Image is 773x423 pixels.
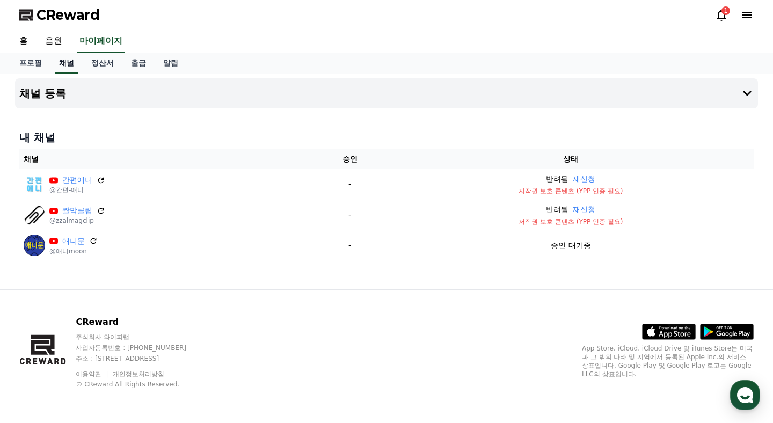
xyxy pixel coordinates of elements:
th: 채널 [19,149,311,169]
a: 대화 [71,334,138,361]
a: 개인정보처리방침 [113,370,164,378]
p: - [316,179,384,190]
p: 반려됨 [546,173,568,185]
span: 설정 [166,350,179,359]
img: 짤막클립 [24,205,45,226]
p: 사업자등록번호 : [PHONE_NUMBER] [76,344,207,352]
img: 간편애니 [24,174,45,195]
a: 1 [715,9,728,21]
th: 승인 [311,149,388,169]
p: 승인 대기중 [551,240,590,251]
p: 반려됨 [546,204,568,215]
p: 저작권 보호 콘텐츠 (YPP 인증 필요) [392,187,749,195]
th: 상태 [388,149,754,169]
button: 재신청 [573,204,595,215]
a: 음원 [37,30,71,53]
span: CReward [37,6,100,24]
p: - [316,240,384,251]
p: 주식회사 와이피랩 [76,333,207,341]
p: @애니moon [49,247,98,256]
a: 설정 [138,334,206,361]
span: 홈 [34,350,40,359]
a: CReward [19,6,100,24]
a: 알림 [155,53,187,74]
a: 이용약관 [76,370,110,378]
a: 애니문 [62,236,85,247]
a: 출금 [122,53,155,74]
div: 1 [721,6,730,15]
p: 주소 : [STREET_ADDRESS] [76,354,207,363]
a: 채널 [55,53,78,74]
button: 채널 등록 [15,78,758,108]
a: 마이페이지 [77,30,125,53]
a: 짤막클립 [62,205,92,216]
p: CReward [76,316,207,329]
p: - [316,209,384,221]
a: 홈 [3,334,71,361]
p: @간편-애니 [49,186,105,194]
p: 저작권 보호 콘텐츠 (YPP 인증 필요) [392,217,749,226]
p: @zzalmagclip [49,216,105,225]
p: App Store, iCloud, iCloud Drive 및 iTunes Store는 미국과 그 밖의 나라 및 지역에서 등록된 Apple Inc.의 서비스 상표입니다. Goo... [582,344,754,378]
h4: 채널 등록 [19,87,66,99]
img: 애니문 [24,235,45,256]
h4: 내 채널 [19,130,754,145]
a: 프로필 [11,53,50,74]
a: 간편애니 [62,174,92,186]
a: 홈 [11,30,37,53]
p: © CReward All Rights Reserved. [76,380,207,389]
span: 대화 [98,351,111,359]
a: 정산서 [83,53,122,74]
button: 재신청 [573,173,595,185]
